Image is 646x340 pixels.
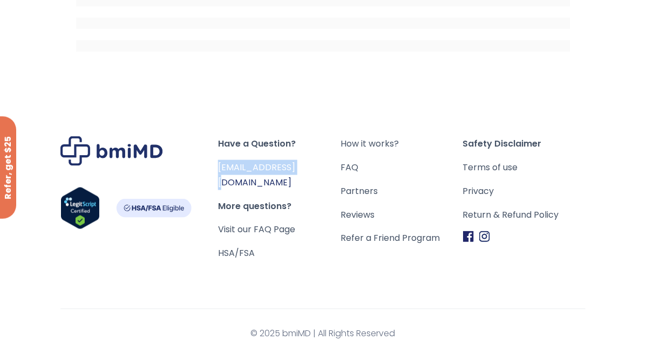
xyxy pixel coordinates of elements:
iframe: Sign Up via Text for Offers [9,299,125,331]
a: Privacy [463,184,586,199]
span: Have a Question? [218,136,341,151]
img: Instagram [479,231,490,242]
a: Terms of use [463,160,586,175]
a: Return & Refund Policy [463,207,586,223]
a: How it works? [341,136,463,151]
img: Brand Logo [60,136,163,166]
span: More questions? [218,199,341,214]
span: Safety Disclaimer [463,136,586,151]
img: Facebook [463,231,474,242]
a: HSA/FSA [218,247,255,260]
a: Partners [341,184,463,199]
a: [EMAIL_ADDRESS][DOMAIN_NAME] [218,161,295,189]
a: Verify LegitScript Approval for www.bmimd.com [60,187,100,234]
img: HSA-FSA [116,199,192,218]
img: Verify Approval for www.bmimd.com [60,187,100,230]
a: Refer a Friend Program [341,231,463,246]
a: Reviews [341,207,463,223]
a: FAQ [341,160,463,175]
a: Visit our FAQ Page [218,224,295,236]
